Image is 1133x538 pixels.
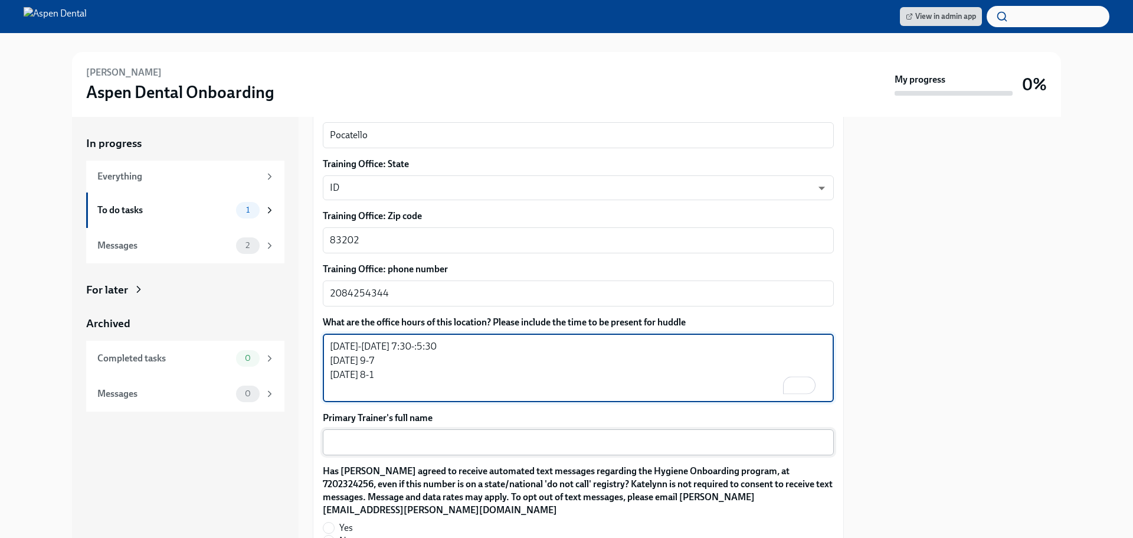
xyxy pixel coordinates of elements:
[86,66,162,79] h6: [PERSON_NAME]
[86,316,284,331] a: Archived
[24,7,87,26] img: Aspen Dental
[330,286,827,301] textarea: 2084254344
[97,387,231,400] div: Messages
[323,210,834,223] label: Training Office: Zip code
[97,204,231,217] div: To do tasks
[323,412,834,425] label: Primary Trainer's full name
[97,170,260,183] div: Everything
[895,73,945,86] strong: My progress
[323,316,834,329] label: What are the office hours of this location? Please include the time to be present for huddle
[1022,74,1047,95] h3: 0%
[97,239,231,252] div: Messages
[323,158,834,171] label: Training Office: State
[86,282,284,298] a: For later
[323,465,834,517] label: Has [PERSON_NAME] agreed to receive automated text messages regarding the Hygiene Onboarding prog...
[330,128,827,142] textarea: Pocatello
[339,521,353,534] span: Yes
[323,175,834,200] div: ID
[238,241,257,250] span: 2
[86,81,274,103] h3: Aspen Dental Onboarding
[238,389,258,398] span: 0
[86,193,284,228] a: To do tasks1
[238,354,258,363] span: 0
[86,341,284,376] a: Completed tasks0
[239,206,257,214] span: 1
[86,282,128,298] div: For later
[330,340,827,396] textarea: To enrich screen reader interactions, please activate Accessibility in Grammarly extension settings
[86,376,284,412] a: Messages0
[97,352,231,365] div: Completed tasks
[906,11,976,22] span: View in admin app
[86,228,284,263] a: Messages2
[900,7,982,26] a: View in admin app
[86,136,284,151] a: In progress
[330,233,827,247] textarea: 83202
[323,263,834,276] label: Training Office: phone number
[86,161,284,193] a: Everything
